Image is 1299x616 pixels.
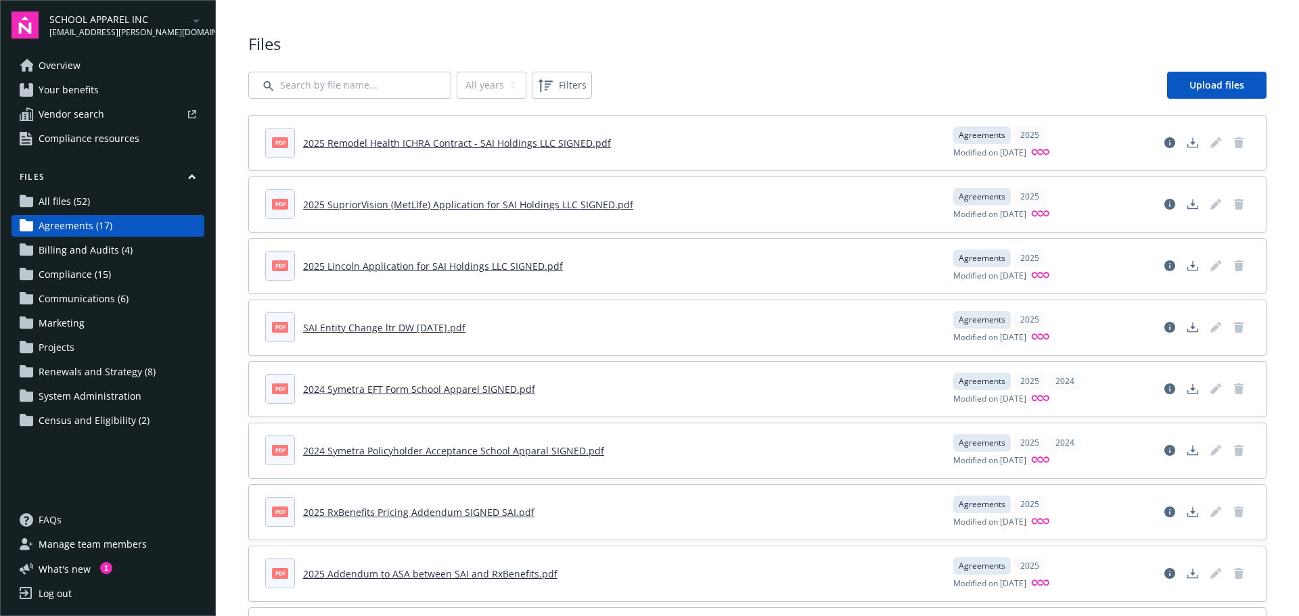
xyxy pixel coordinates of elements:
span: Delete document [1228,563,1250,584]
a: View file details [1159,378,1181,400]
a: Edit document [1205,132,1227,153]
span: Vendor search [39,103,104,125]
a: System Administration [12,385,204,407]
div: Log out [39,583,72,605]
a: Census and Eligibility (2) [12,410,204,431]
span: What ' s new [39,562,91,576]
a: Marketing [12,312,204,334]
a: 2025 Remodel Health ICHRA Contract - SAI Holdings LLC SIGNED.pdf [303,137,611,149]
a: View file details [1159,255,1181,277]
span: Compliance resources [39,128,139,149]
span: Delete document [1228,255,1250,277]
span: pdf [272,383,288,394]
div: 2025 [1013,557,1046,575]
span: System Administration [39,385,141,407]
span: [EMAIL_ADDRESS][PERSON_NAME][DOMAIN_NAME] [49,26,188,39]
span: Modified on [DATE] [953,147,1026,160]
a: View file details [1159,501,1181,523]
input: Search by file name... [248,72,451,99]
button: SCHOOL APPAREL INC[EMAIL_ADDRESS][PERSON_NAME][DOMAIN_NAME]arrowDropDown [49,11,204,39]
a: Manage team members [12,534,204,555]
a: 2024 Symetra EFT Form School Apparel SIGNED.pdf [303,383,535,396]
div: 2025 [1013,126,1046,144]
span: Marketing [39,312,85,334]
a: Download document [1182,563,1204,584]
a: Vendor search [12,103,204,125]
a: Delete document [1228,193,1250,215]
span: Modified on [DATE] [953,577,1026,590]
span: Agreements [959,560,1005,572]
span: Modified on [DATE] [953,270,1026,283]
span: FAQs [39,509,62,531]
div: 2025 [1013,188,1046,206]
span: Filters [534,74,589,96]
img: navigator-logo.svg [12,11,39,39]
div: 2025 [1013,434,1046,452]
a: Overview [12,55,204,76]
span: Modified on [DATE] [953,331,1026,344]
span: Modified on [DATE] [953,516,1026,529]
span: Delete document [1228,316,1250,338]
span: Billing and Audits (4) [39,239,133,261]
span: Edit document [1205,501,1227,523]
span: Compliance (15) [39,264,111,285]
span: Agreements [959,191,1005,203]
button: Files [12,171,204,188]
span: Files [248,32,1267,55]
a: 2025 Lincoln Application for SAI Holdings LLC SIGNED.pdf [303,260,563,273]
span: Agreements [959,129,1005,141]
span: Manage team members [39,534,147,555]
span: pdf [272,260,288,270]
span: pdf [272,322,288,332]
a: Edit document [1205,193,1227,215]
span: pdf [272,137,288,147]
div: 2024 [1049,434,1081,452]
div: 2025 [1013,250,1046,267]
a: Projects [12,337,204,358]
a: Download document [1182,440,1204,461]
a: Download document [1182,501,1204,523]
span: Agreements [959,437,1005,449]
span: Edit document [1205,378,1227,400]
a: arrowDropDown [188,12,204,28]
span: Delete document [1228,501,1250,523]
span: Modified on [DATE] [953,393,1026,406]
span: pdf [272,506,288,517]
a: View file details [1159,193,1181,215]
div: 1 [100,562,112,574]
a: Download document [1182,378,1204,400]
span: Projects [39,337,74,358]
a: All files (52) [12,191,204,212]
a: View file details [1159,316,1181,338]
a: Agreements (17) [12,215,204,237]
span: pdf [272,199,288,209]
a: 2024 Symetra Policyholder Acceptance School Apparal SIGNED.pdf [303,444,604,457]
span: Edit document [1205,563,1227,584]
a: Compliance (15) [12,264,204,285]
span: Renewals and Strategy (8) [39,361,156,383]
span: Agreements [959,314,1005,326]
span: Delete document [1228,132,1250,153]
a: Your benefits [12,79,204,101]
a: 2025 RxBenefits Pricing Addendum SIGNED SAI.pdf [303,506,534,519]
span: Delete document [1228,378,1250,400]
a: SAI Entity Change ltr DW [DATE].pdf [303,321,465,334]
a: Communications (6) [12,288,204,310]
a: View file details [1159,563,1181,584]
span: Filters [559,78,587,92]
a: View file details [1159,132,1181,153]
a: Billing and Audits (4) [12,239,204,261]
a: FAQs [12,509,204,531]
span: All files (52) [39,191,90,212]
span: Edit document [1205,316,1227,338]
a: Delete document [1228,440,1250,461]
span: Agreements (17) [39,215,112,237]
span: Edit document [1205,255,1227,277]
